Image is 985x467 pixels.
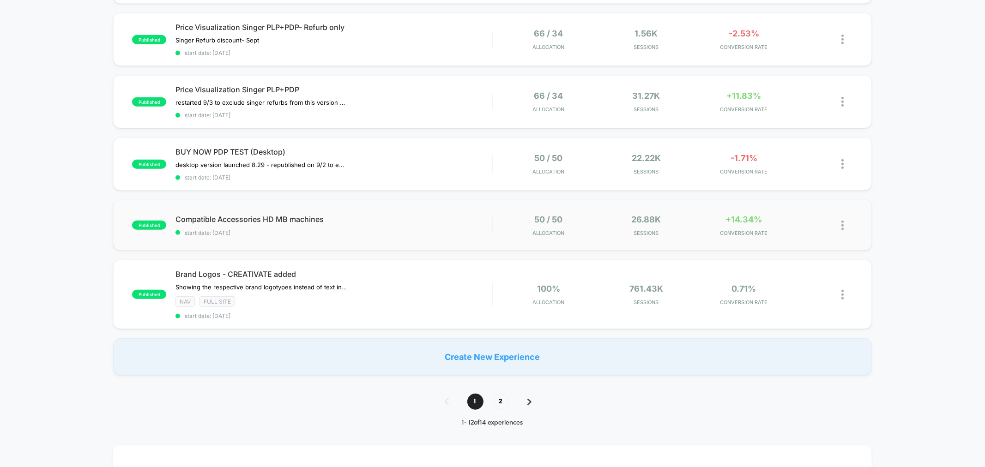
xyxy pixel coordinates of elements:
[841,35,844,44] img: close
[697,168,791,175] span: CONVERSION RATE
[175,269,492,279] span: Brand Logos - CREATIVATE added
[533,299,565,305] span: Allocation
[175,36,259,44] span: Singer Refurb discount- Sept
[527,399,532,405] img: pagination forward
[841,159,844,169] img: close
[633,91,660,101] span: 31.27k
[533,106,565,113] span: Allocation
[533,230,565,236] span: Allocation
[635,29,658,38] span: 1.56k
[600,168,693,175] span: Sessions
[533,44,565,50] span: Allocation
[533,168,565,175] span: Allocation
[697,230,791,236] span: CONVERSION RATE
[113,338,871,375] div: Create New Experience
[697,106,791,113] span: CONVERSION RATE
[535,153,563,163] span: 50 / 50
[132,35,166,44] span: published
[175,174,492,181] span: start date: [DATE]
[632,153,661,163] span: 22.22k
[175,85,492,94] span: Price Visualization Singer PLP+PDP
[175,312,492,319] span: start date: [DATE]
[493,394,509,410] span: 2
[132,160,166,169] span: published
[534,91,563,101] span: 66 / 34
[175,49,492,56] span: start date: [DATE]
[175,99,347,106] span: restarted 9/3 to exclude singer refurbs from this version of the test
[175,229,492,236] span: start date: [DATE]
[435,419,550,427] div: 1 - 12 of 14 experiences
[729,29,759,38] span: -2.53%
[697,44,791,50] span: CONVERSION RATE
[175,161,347,168] span: desktop version launched 8.29﻿ - republished on 9/2 to ensure OOS products dont show the buy now ...
[132,97,166,107] span: published
[534,29,563,38] span: 66 / 34
[731,153,757,163] span: -1.71%
[175,215,492,224] span: Compatible Accessories HD MB machines
[841,290,844,299] img: close
[600,230,693,236] span: Sessions
[727,91,761,101] span: +11.83%
[600,106,693,113] span: Sessions
[600,299,693,305] span: Sessions
[841,221,844,230] img: close
[199,296,235,307] span: Full site
[535,215,563,224] span: 50 / 50
[726,215,762,224] span: +14.34%
[537,284,560,293] span: 100%
[632,215,661,224] span: 26.88k
[841,97,844,107] img: close
[132,221,166,230] span: published
[629,284,663,293] span: 761.43k
[697,299,791,305] span: CONVERSION RATE
[132,290,166,299] span: published
[175,147,492,156] span: BUY NOW PDP TEST (Desktop)
[175,23,492,32] span: Price Visualization Singer PLP+PDP- Refurb only
[600,44,693,50] span: Sessions
[175,296,195,307] span: NAV
[175,112,492,119] span: start date: [DATE]
[467,394,483,410] span: 1
[732,284,756,293] span: 0.71%
[175,283,347,291] span: Showing the respective brand logotypes instead of text in tabs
